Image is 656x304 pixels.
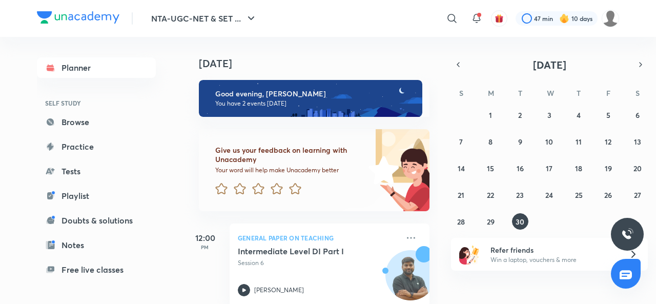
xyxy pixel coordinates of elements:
a: Tests [37,161,156,181]
img: feedback_image [334,129,429,211]
img: ranjini [602,10,619,27]
abbr: September 24, 2025 [545,190,553,200]
abbr: September 22, 2025 [487,190,494,200]
abbr: September 29, 2025 [487,217,495,227]
h5: 12:00 [184,232,225,244]
abbr: September 8, 2025 [488,137,493,147]
button: September 8, 2025 [482,133,499,150]
button: September 1, 2025 [482,107,499,123]
button: September 17, 2025 [541,160,558,176]
abbr: Tuesday [518,88,522,98]
button: September 7, 2025 [453,133,469,150]
abbr: September 3, 2025 [547,110,551,120]
h4: [DATE] [199,57,440,70]
button: September 9, 2025 [512,133,528,150]
abbr: September 21, 2025 [458,190,464,200]
abbr: September 16, 2025 [517,164,524,173]
button: September 2, 2025 [512,107,528,123]
abbr: September 7, 2025 [459,137,463,147]
p: General Paper on Teaching [238,232,399,244]
abbr: September 28, 2025 [457,217,465,227]
a: Company Logo [37,11,119,26]
abbr: Sunday [459,88,463,98]
button: September 5, 2025 [600,107,617,123]
abbr: Saturday [635,88,640,98]
abbr: September 26, 2025 [604,190,612,200]
button: September 11, 2025 [570,133,587,150]
a: Playlist [37,186,156,206]
span: [DATE] [533,58,566,72]
p: PM [184,244,225,250]
p: Session 6 [238,258,399,268]
abbr: September 30, 2025 [516,217,524,227]
button: September 15, 2025 [482,160,499,176]
p: Your word will help make Unacademy better [215,166,365,174]
h6: SELF STUDY [37,94,156,112]
button: September 19, 2025 [600,160,617,176]
button: September 27, 2025 [629,187,646,203]
button: avatar [491,10,507,27]
h6: Refer friends [490,245,617,255]
abbr: September 19, 2025 [605,164,612,173]
button: September 22, 2025 [482,187,499,203]
button: September 20, 2025 [629,160,646,176]
img: avatar [495,14,504,23]
button: September 25, 2025 [570,187,587,203]
abbr: September 25, 2025 [575,190,583,200]
abbr: September 27, 2025 [634,190,641,200]
button: September 23, 2025 [512,187,528,203]
h6: Give us your feedback on learning with Unacademy [215,146,365,164]
button: September 21, 2025 [453,187,469,203]
a: Planner [37,57,156,78]
img: ttu [621,228,633,240]
button: September 26, 2025 [600,187,617,203]
button: September 4, 2025 [570,107,587,123]
abbr: September 14, 2025 [458,164,465,173]
abbr: September 6, 2025 [635,110,640,120]
abbr: September 20, 2025 [633,164,642,173]
a: Free live classes [37,259,156,280]
button: September 28, 2025 [453,213,469,230]
p: [PERSON_NAME] [254,286,304,295]
abbr: September 2, 2025 [518,110,522,120]
img: referral [459,244,480,265]
button: September 3, 2025 [541,107,558,123]
p: Win a laptop, vouchers & more [490,255,617,265]
button: September 24, 2025 [541,187,558,203]
abbr: September 17, 2025 [546,164,552,173]
abbr: September 5, 2025 [606,110,610,120]
button: September 30, 2025 [512,213,528,230]
abbr: September 13, 2025 [634,137,641,147]
img: evening [199,80,422,117]
abbr: September 12, 2025 [605,137,611,147]
button: [DATE] [465,57,633,72]
abbr: September 1, 2025 [489,110,492,120]
h5: Intermediate Level DI Part I [238,246,365,256]
abbr: September 18, 2025 [575,164,582,173]
abbr: Thursday [577,88,581,98]
abbr: September 15, 2025 [487,164,494,173]
h6: Good evening, [PERSON_NAME] [215,89,413,98]
button: September 14, 2025 [453,160,469,176]
button: September 16, 2025 [512,160,528,176]
abbr: September 9, 2025 [518,137,522,147]
button: NTA-UGC-NET & SET ... [145,8,263,29]
abbr: September 11, 2025 [576,137,582,147]
p: You have 2 events [DATE] [215,99,413,108]
button: September 10, 2025 [541,133,558,150]
abbr: Wednesday [547,88,554,98]
a: Browse [37,112,156,132]
abbr: September 10, 2025 [545,137,553,147]
a: Notes [37,235,156,255]
button: September 12, 2025 [600,133,617,150]
abbr: Friday [606,88,610,98]
a: Practice [37,136,156,157]
abbr: September 23, 2025 [516,190,524,200]
a: Doubts & solutions [37,210,156,231]
abbr: September 4, 2025 [577,110,581,120]
button: September 6, 2025 [629,107,646,123]
abbr: Monday [488,88,494,98]
img: streak [559,13,569,24]
img: Company Logo [37,11,119,24]
button: September 13, 2025 [629,133,646,150]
